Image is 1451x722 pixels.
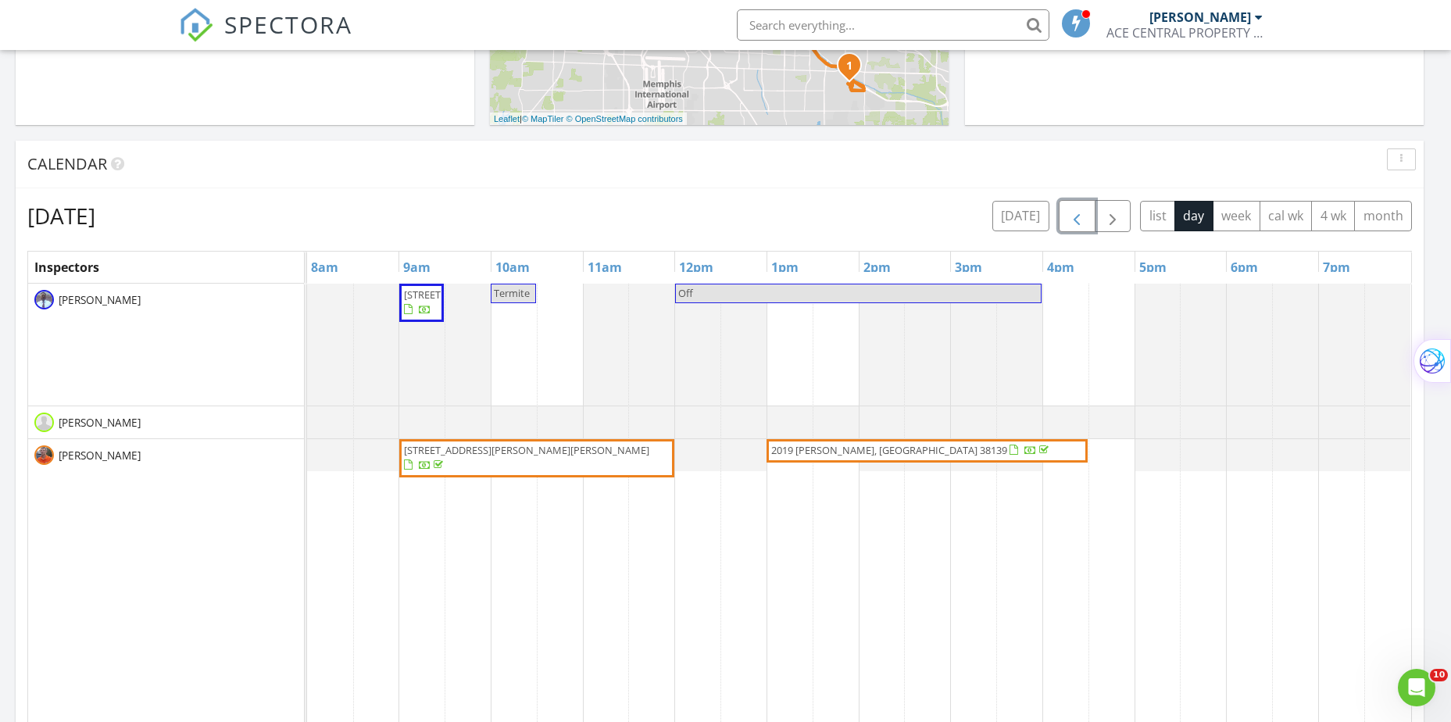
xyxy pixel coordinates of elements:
[1140,201,1175,231] button: list
[1430,669,1448,681] span: 10
[1260,201,1313,231] button: cal wk
[767,255,802,280] a: 1pm
[55,415,144,431] span: [PERSON_NAME]
[522,114,564,123] a: © MapTiler
[1354,201,1412,231] button: month
[1174,201,1213,231] button: day
[399,255,434,280] a: 9am
[1319,255,1354,280] a: 7pm
[494,114,520,123] a: Leaflet
[1059,200,1095,232] button: Previous day
[224,8,352,41] span: SPECTORA
[34,259,99,276] span: Inspectors
[179,21,352,54] a: SPECTORA
[55,292,144,308] span: [PERSON_NAME]
[1149,9,1251,25] div: [PERSON_NAME]
[1135,255,1170,280] a: 5pm
[1398,669,1435,706] iframe: Intercom live chat
[491,255,534,280] a: 10am
[27,153,107,174] span: Calendar
[566,114,683,123] a: © OpenStreetMap contributors
[860,255,895,280] a: 2pm
[1095,200,1131,232] button: Next day
[404,288,491,302] span: [STREET_ADDRESS]
[179,8,213,42] img: The Best Home Inspection Software - Spectora
[951,255,986,280] a: 3pm
[992,201,1049,231] button: [DATE]
[846,61,852,72] i: 1
[404,443,649,457] span: [STREET_ADDRESS][PERSON_NAME][PERSON_NAME]
[737,9,1049,41] input: Search everything...
[490,113,687,126] div: |
[1043,255,1078,280] a: 4pm
[849,65,859,74] div: 3955 Autumn Harvest Ln, Memphis, TN 38125
[494,286,530,300] span: Termite
[675,255,717,280] a: 12pm
[1227,255,1262,280] a: 6pm
[584,255,626,280] a: 11am
[34,290,54,309] img: 20190404_233155.jpg
[34,413,54,432] img: default-user-f0147aede5fd5fa78ca7ade42f37bd4542148d508eef1c3d3ea960f66861d68b.jpg
[678,286,693,300] span: Off
[55,448,144,463] span: [PERSON_NAME]
[34,445,54,465] img: brian_chester_3.jpg
[307,255,342,280] a: 8am
[1106,25,1263,41] div: ACE CENTRAL PROPERTY INSPECTION LLC
[1213,201,1260,231] button: week
[771,443,1007,457] span: 2019 [PERSON_NAME], [GEOGRAPHIC_DATA] 38139
[27,200,95,231] h2: [DATE]
[1311,201,1355,231] button: 4 wk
